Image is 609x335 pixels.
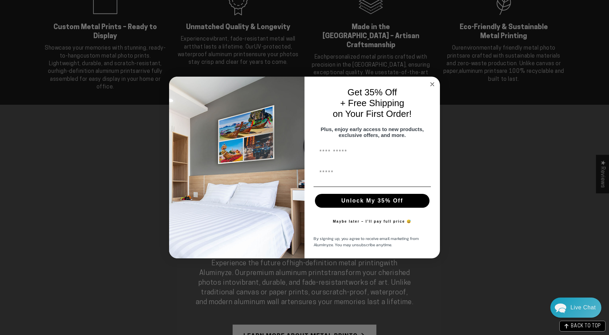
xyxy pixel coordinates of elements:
[169,77,304,258] img: 728e4f65-7e6c-44e2-b7d1-0292a396982f.jpeg
[570,298,596,318] div: Contact Us Directly
[333,109,412,119] span: on Your First Order!
[550,298,601,318] div: Chat widget toggle
[321,126,424,138] span: Plus, enjoy early access to new products, exclusive offers, and more.
[314,235,419,248] span: By signing up, you agree to receive email marketing from Aluminyze. You may unsubscribe anytime.
[340,98,404,108] span: + Free Shipping
[329,215,415,229] button: Maybe later – I’ll pay full price 😅
[571,324,601,329] span: BACK TO TOP
[348,87,397,97] span: Get 35% Off
[428,80,436,88] button: Close dialog
[315,194,429,208] button: Unlock My 35% Off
